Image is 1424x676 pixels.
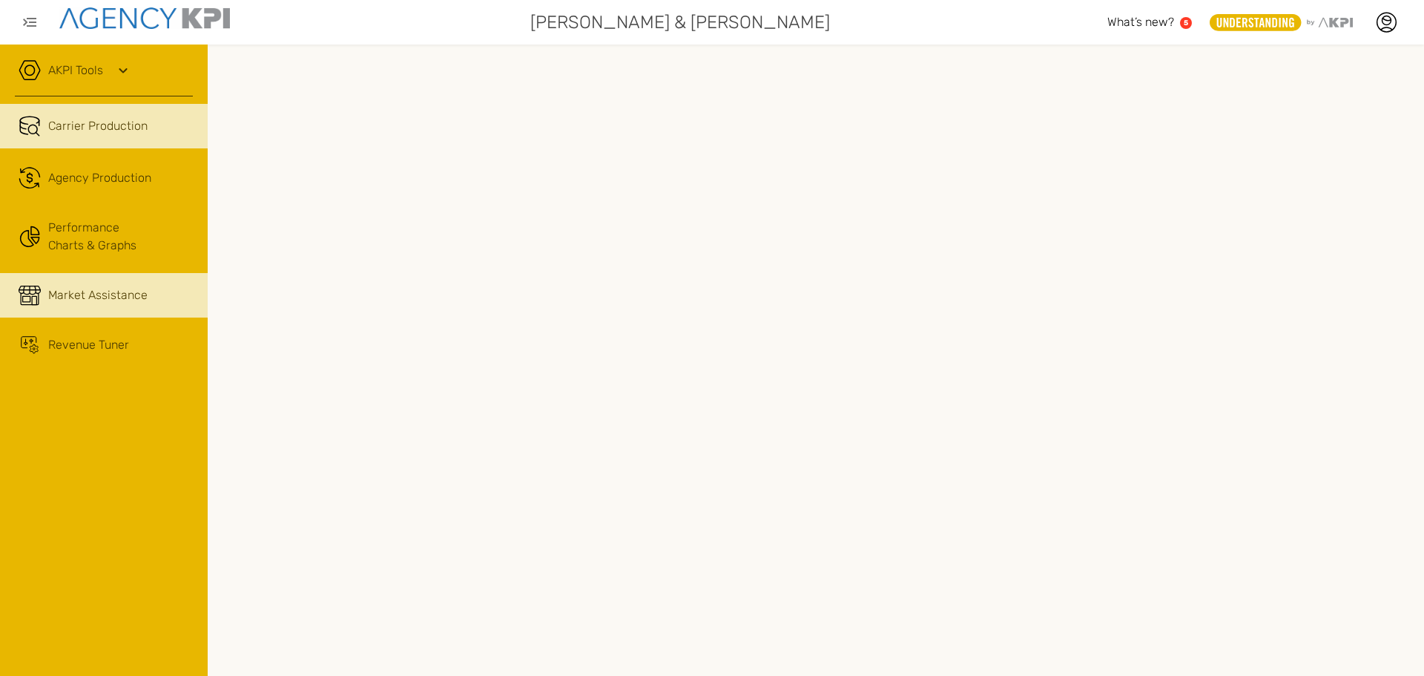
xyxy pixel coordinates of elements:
[1184,19,1188,27] text: 5
[48,62,103,79] a: AKPI Tools
[48,169,151,187] span: Agency Production
[48,117,148,135] span: Carrier Production
[1180,17,1192,29] a: 5
[1107,15,1174,29] span: What’s new?
[48,286,148,304] span: Market Assistance
[59,7,230,29] img: agencykpi-logo-550x69-2d9e3fa8.png
[48,336,129,354] span: Revenue Tuner
[530,9,830,36] span: [PERSON_NAME] & [PERSON_NAME]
